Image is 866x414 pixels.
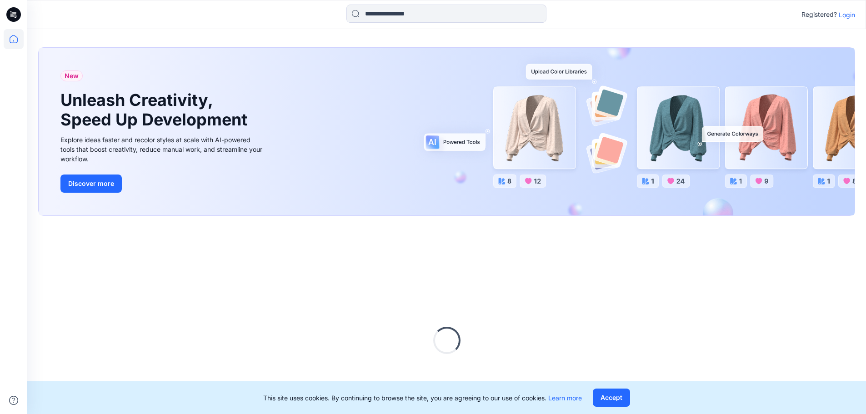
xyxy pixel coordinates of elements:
p: Login [839,10,855,20]
a: Learn more [548,394,582,402]
span: New [65,70,79,81]
h1: Unleash Creativity, Speed Up Development [60,90,251,130]
div: Explore ideas faster and recolor styles at scale with AI-powered tools that boost creativity, red... [60,135,265,164]
button: Discover more [60,175,122,193]
p: This site uses cookies. By continuing to browse the site, you are agreeing to our use of cookies. [263,393,582,403]
a: Discover more [60,175,265,193]
button: Accept [593,389,630,407]
p: Registered? [801,9,837,20]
